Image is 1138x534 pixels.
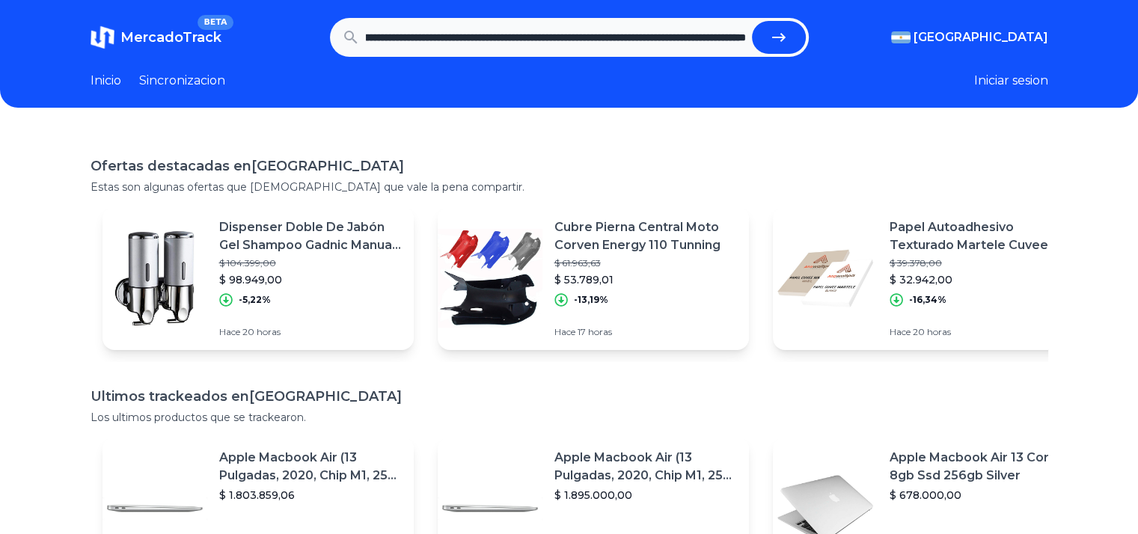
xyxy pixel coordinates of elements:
p: Apple Macbook Air (13 Pulgadas, 2020, Chip M1, 256 Gb De Ssd, 8 Gb De Ram) - Plata [219,449,402,485]
p: $ 98.949,00 [219,272,402,287]
p: Los ultimos productos que se trackearon. [91,410,1048,425]
p: $ 32.942,00 [890,272,1072,287]
p: $ 39.378,00 [890,257,1072,269]
p: Apple Macbook Air 13 Core I5 8gb Ssd 256gb Silver [890,449,1072,485]
p: $ 104.399,00 [219,257,402,269]
a: Sincronizacion [139,72,225,90]
img: Featured image [438,226,542,331]
p: Cubre Pierna Central Moto Corven Energy 110 Tunning [554,218,737,254]
p: Hace 17 horas [554,326,737,338]
h1: Ofertas destacadas en [GEOGRAPHIC_DATA] [91,156,1048,177]
p: Estas son algunas ofertas que [DEMOGRAPHIC_DATA] que vale la pena compartir. [91,179,1048,194]
p: $ 53.789,01 [554,272,737,287]
a: MercadoTrackBETA [91,25,221,49]
img: MercadoTrack [91,25,114,49]
a: Featured imageDispenser Doble De Jabón Gel Shampoo Gadnic Manual De Pared Color Plateado$ 104.399... [103,206,414,350]
span: MercadoTrack [120,29,221,46]
h1: Ultimos trackeados en [GEOGRAPHIC_DATA] [91,386,1048,407]
img: Argentina [891,31,911,43]
p: $ 1.803.859,06 [219,488,402,503]
a: Featured imageCubre Pierna Central Moto Corven Energy 110 Tunning$ 61.963,63$ 53.789,01-13,19%Hac... [438,206,749,350]
span: [GEOGRAPHIC_DATA] [914,28,1048,46]
span: BETA [198,15,233,30]
p: -13,19% [574,294,608,306]
a: Featured imagePapel Autoadhesivo Texturado Martele Cuvee A3 X 25 Hojas$ 39.378,00$ 32.942,00-16,3... [773,206,1084,350]
p: Dispenser Doble De Jabón Gel Shampoo Gadnic Manual De Pared Color Plateado [219,218,402,254]
a: Inicio [91,72,121,90]
p: Hace 20 horas [890,326,1072,338]
img: Featured image [773,226,878,331]
p: Apple Macbook Air (13 Pulgadas, 2020, Chip M1, 256 Gb De Ssd, 8 Gb De Ram) - Plata [554,449,737,485]
p: -16,34% [909,294,946,306]
img: Featured image [103,226,207,331]
button: [GEOGRAPHIC_DATA] [891,28,1048,46]
p: $ 61.963,63 [554,257,737,269]
button: Iniciar sesion [974,72,1048,90]
p: $ 1.895.000,00 [554,488,737,503]
p: -5,22% [239,294,271,306]
p: Papel Autoadhesivo Texturado Martele Cuvee A3 X 25 Hojas [890,218,1072,254]
p: $ 678.000,00 [890,488,1072,503]
p: Hace 20 horas [219,326,402,338]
